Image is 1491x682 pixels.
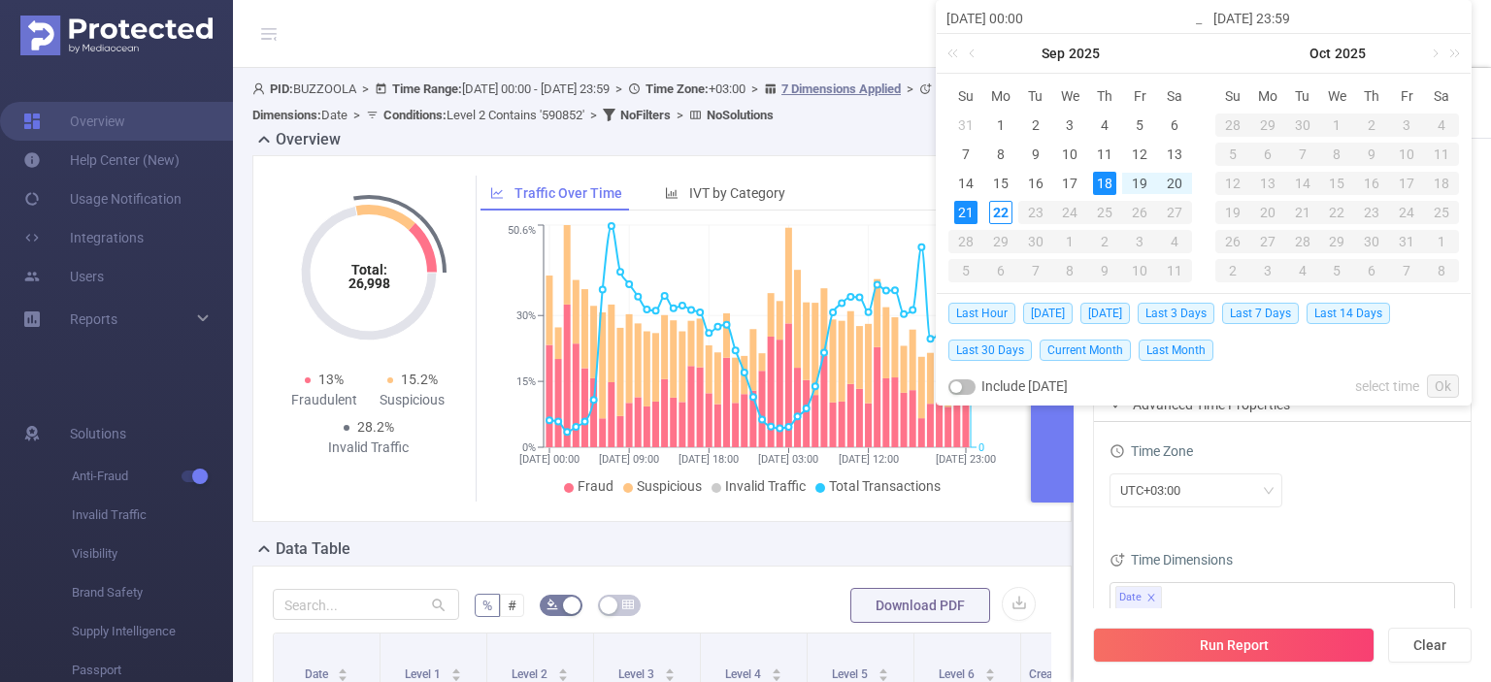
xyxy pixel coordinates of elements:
span: > [356,81,375,96]
a: Usage Notification [23,179,182,218]
span: > [584,108,603,122]
td: September 18, 2025 [1087,169,1122,198]
div: 20 [1163,172,1186,195]
th: Mon [983,81,1018,111]
td: October 3, 2025 [1389,111,1424,140]
tspan: [DATE] 12:00 [838,453,898,466]
div: Sort [450,666,462,677]
span: Anti-Fraud [72,457,233,496]
th: Fri [1122,81,1157,111]
tspan: 0% [522,441,536,454]
a: Ok [1427,374,1459,398]
span: 28.2% [357,419,394,435]
td: October 2, 2025 [1087,227,1122,256]
td: October 10, 2025 [1122,256,1157,285]
div: 5 [1128,114,1151,137]
td: August 31, 2025 [948,111,983,140]
div: 5 [948,259,983,282]
a: select time [1355,368,1419,405]
div: 29 [1320,230,1355,253]
td: October 6, 2025 [1250,140,1285,169]
span: [DATE] [1023,303,1073,324]
td: October 9, 2025 [1087,256,1122,285]
td: September 13, 2025 [1157,140,1192,169]
div: 20 [1250,201,1285,224]
div: 24 [1053,201,1088,224]
th: Tue [1018,81,1053,111]
span: Time Dimensions [1110,552,1233,568]
div: 27 [1157,201,1192,224]
td: October 29, 2025 [1320,227,1355,256]
div: Fraudulent [281,390,369,410]
span: > [610,81,628,96]
span: Brand Safety [72,573,233,612]
td: October 4, 2025 [1157,227,1192,256]
th: Sun [1215,81,1250,111]
div: 15 [1320,172,1355,195]
div: 23 [1354,201,1389,224]
td: November 3, 2025 [1250,256,1285,285]
div: 17 [1389,172,1424,195]
div: 6 [983,259,1018,282]
div: 8 [1053,259,1088,282]
div: Include [DATE] [948,368,1068,405]
h2: Overview [276,128,341,151]
a: Next year (Control + right) [1439,34,1464,73]
div: 14 [954,172,977,195]
div: 28 [1285,230,1320,253]
div: 2 [1215,259,1250,282]
span: BUZZOOLA [DATE] 00:00 - [DATE] 23:59 +03:00 [252,81,965,122]
td: October 7, 2025 [1285,140,1320,169]
b: Time Zone: [646,81,709,96]
span: Current Month [1040,340,1131,361]
td: September 7, 2025 [948,140,983,169]
span: Time Zone [1110,443,1193,459]
th: Mon [1250,81,1285,111]
div: 11 [1093,143,1116,166]
div: 25 [1087,201,1122,224]
div: 29 [983,230,1018,253]
a: 2025 [1333,34,1368,73]
td: September 1, 2025 [983,111,1018,140]
div: 22 [989,201,1012,224]
td: September 2, 2025 [1018,111,1053,140]
td: October 24, 2025 [1389,198,1424,227]
input: End date [1213,7,1461,30]
div: 30 [1285,114,1320,137]
td: October 11, 2025 [1424,140,1459,169]
th: Sat [1424,81,1459,111]
div: Suspicious [369,390,457,410]
span: 15.2% [401,372,438,387]
span: Sa [1157,87,1192,105]
div: 3 [1122,230,1157,253]
div: 10 [1389,143,1424,166]
div: 27 [1250,230,1285,253]
div: Invalid Traffic [324,438,413,458]
td: November 5, 2025 [1320,256,1355,285]
td: September 24, 2025 [1053,198,1088,227]
td: September 20, 2025 [1157,169,1192,198]
div: Sort [557,666,569,677]
th: Sun [948,81,983,111]
tspan: 0 [978,441,984,454]
span: 13% [318,372,344,387]
th: Wed [1053,81,1088,111]
span: # [508,598,516,613]
div: 7 [1285,143,1320,166]
div: 10 [1122,259,1157,282]
td: September 14, 2025 [948,169,983,198]
div: 7 [1389,259,1424,282]
td: October 6, 2025 [983,256,1018,285]
td: October 31, 2025 [1389,227,1424,256]
div: 14 [1285,172,1320,195]
div: 1 [1320,114,1355,137]
span: Last 30 Days [948,340,1032,361]
div: 24 [1389,201,1424,224]
i: icon: caret-up [450,666,461,671]
div: 5 [1215,143,1250,166]
span: Reports [70,311,117,327]
td: September 28, 2025 [948,227,983,256]
td: September 17, 2025 [1053,169,1088,198]
div: 5 [1320,259,1355,282]
span: Suspicious [637,478,702,494]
